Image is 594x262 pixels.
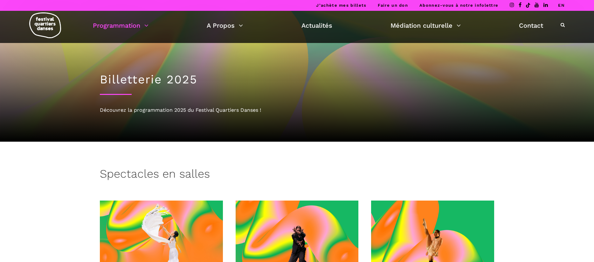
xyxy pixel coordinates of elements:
a: A Propos [207,20,243,31]
a: Abonnez-vous à notre infolettre [419,3,498,8]
h3: Spectacles en salles [100,167,210,183]
a: Contact [519,20,543,31]
a: Programmation [93,20,148,31]
a: Actualités [301,20,332,31]
a: Faire un don [378,3,408,8]
img: logo-fqd-med [29,12,61,38]
a: EN [558,3,565,8]
a: Médiation culturelle [390,20,461,31]
div: Découvrez la programmation 2025 du Festival Quartiers Danses ! [100,106,494,114]
a: J’achète mes billets [316,3,366,8]
h1: Billetterie 2025 [100,73,494,87]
